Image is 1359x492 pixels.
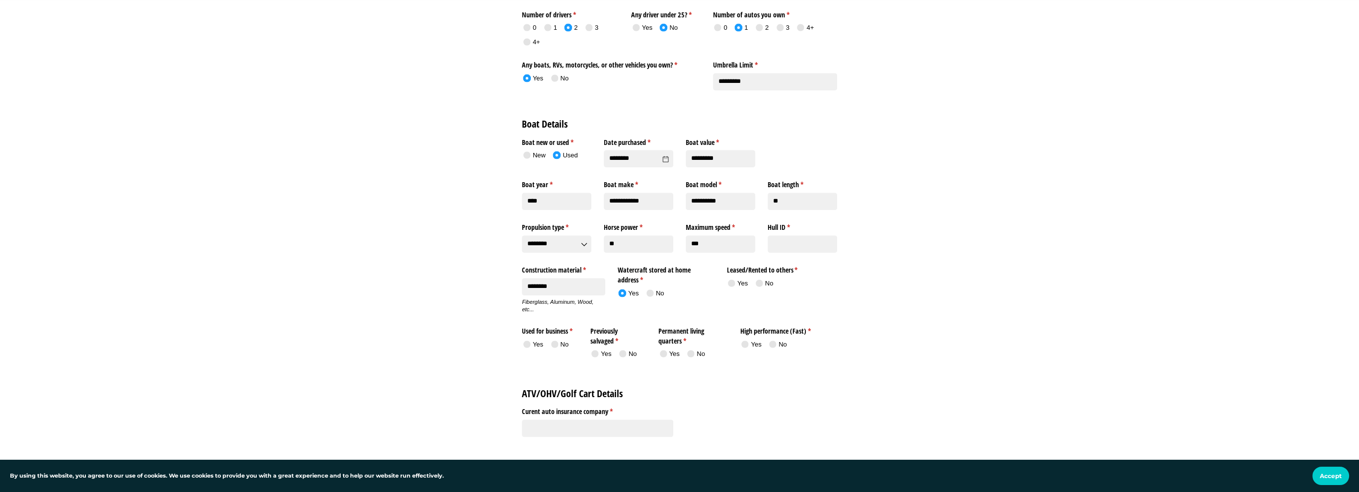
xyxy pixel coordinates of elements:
div: New [533,151,546,160]
div: 2 [574,23,577,32]
div: 0 [723,23,727,32]
div: No [765,279,774,288]
legend: Any boats, RVs, motorcycles, or other vehicles you own? [522,57,701,70]
legend: Used for business [522,323,577,336]
label: Construction material [522,262,605,275]
div: Yes [601,350,611,358]
div: 1 [554,23,557,32]
div: No [561,74,569,83]
legend: High performance (Fast) [740,323,837,336]
div: Yes [751,340,761,349]
div: Used [563,151,577,160]
div: 4+ [533,38,540,47]
div: Yes [533,74,543,83]
legend: Leased/​Rented to others [726,262,837,275]
div: 3 [786,23,789,32]
div: Yes [533,340,543,349]
label: Umbrella Limit [713,57,837,70]
label: Boat model [686,177,755,190]
label: Date purchased [604,134,673,147]
legend: Permanent living quarters [658,323,728,346]
button: Accept [1312,467,1349,485]
legend: Boat new or used [522,134,591,147]
legend: Any driver under 25? [631,6,701,19]
div: 3 [595,23,598,32]
legend: Number of autos you own [713,6,837,19]
div: Yes [628,289,639,298]
div: Yes [669,350,680,358]
label: Boat length [768,177,837,190]
h2: ATV/OHV/Golf Cart Details [522,387,837,401]
label: Curent auto insurance company [522,404,673,417]
p: By using this website, you agree to our use of cookies. We use cookies to provide you with a grea... [10,472,444,481]
div: 0 [533,23,536,32]
span: Accept [1320,472,1342,480]
label: Maximum speed [686,219,755,232]
div: 2 [765,23,769,32]
label: Boat year [522,177,591,190]
em: Fiberglass, Aluminum, Wood, etc... [522,299,593,312]
div: 4+ [806,23,814,32]
legend: Number of drivers [522,6,619,19]
h2: Boat Details [522,117,837,131]
div: 1 [744,23,748,32]
div: No [656,289,664,298]
div: No [779,340,787,349]
legend: Watercraft stored at home address [618,262,715,285]
label: Hull ID [768,219,837,232]
div: Yes [737,279,748,288]
label: Boat make [604,177,673,190]
label: Horse power [604,219,673,232]
div: No [561,340,569,349]
div: No [669,23,678,32]
label: Boat value [686,134,755,147]
div: Yes [642,23,652,32]
div: No [697,350,705,358]
div: No [629,350,637,358]
label: Propulsion type [522,219,591,232]
legend: Previously salvaged [590,323,646,346]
